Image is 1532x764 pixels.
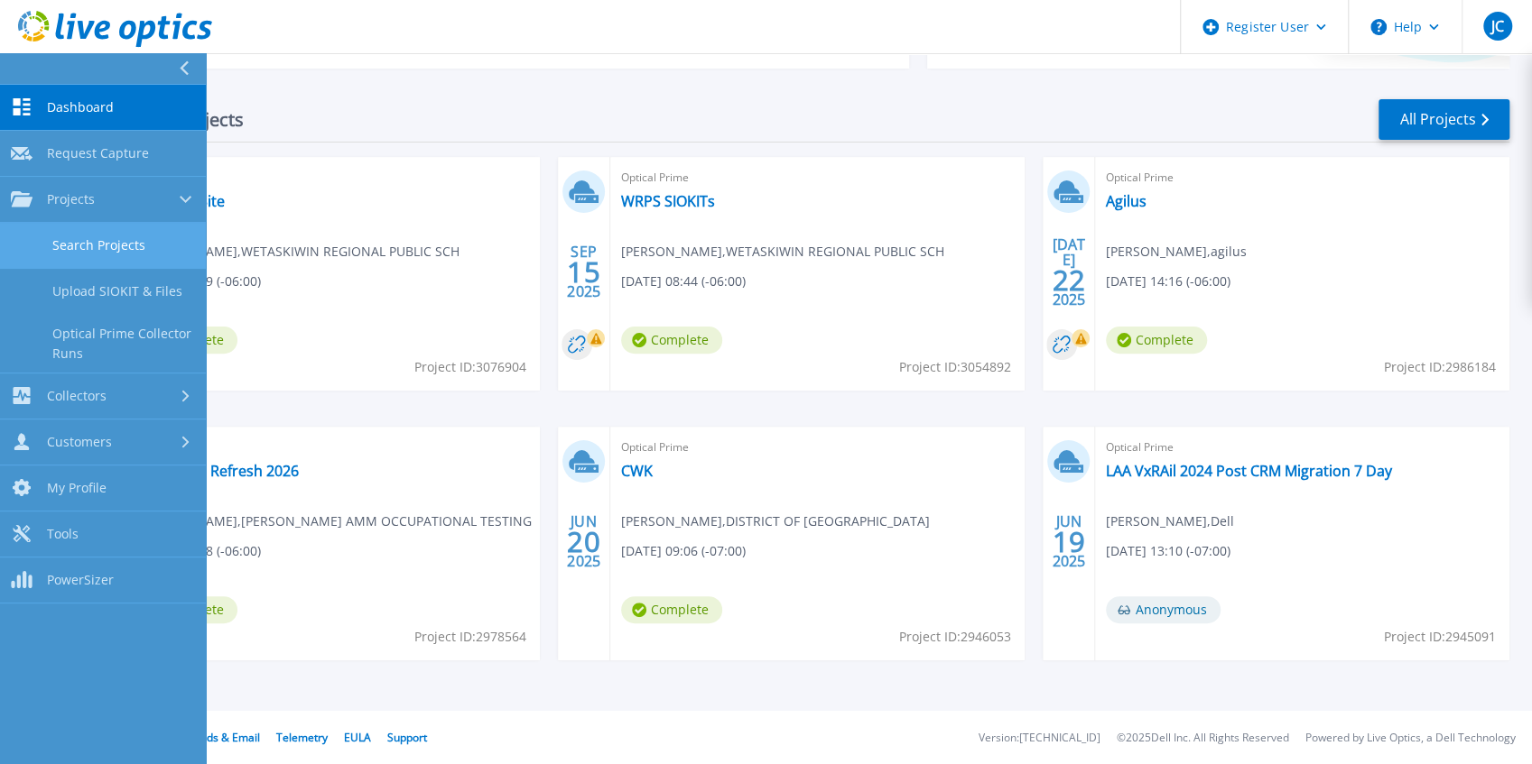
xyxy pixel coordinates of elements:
span: JC [1490,19,1503,33]
span: [PERSON_NAME] , Dell [1106,511,1234,531]
a: All Projects [1379,99,1509,140]
div: [DATE] 2025 [1051,239,1085,305]
a: WRPS SIOKITs [621,192,715,210]
span: Optical Prime [136,168,529,188]
a: EULA [344,730,371,745]
a: Cannamm Refresh 2026 [136,462,299,480]
span: Collectors [47,388,107,404]
span: Optical Prime [1106,437,1499,457]
span: Project ID: 2945091 [1384,627,1496,647]
span: Complete [621,327,722,354]
div: SEP 2025 [566,239,600,305]
span: My Profile [47,480,107,496]
span: [PERSON_NAME] , [PERSON_NAME] AMM OCCUPATIONAL TESTING [136,511,532,531]
span: Anonymous [1106,596,1221,623]
span: 20 [567,534,599,549]
div: JUN 2025 [566,509,600,575]
a: CWK [621,462,653,480]
li: Powered by Live Optics, a Dell Technology [1305,732,1516,744]
span: Request Capture [47,145,149,161]
span: 22 [1052,272,1084,288]
span: Customers [47,434,112,450]
span: Optical Prime [621,437,1014,457]
span: Complete [1106,327,1207,354]
li: Version: [TECHNICAL_ID] [979,732,1100,744]
a: Telemetry [276,730,328,745]
span: [DATE] 09:06 (-07:00) [621,541,746,561]
span: Project ID: 3076904 [414,357,526,377]
span: [PERSON_NAME] , agilus [1106,242,1247,262]
span: Optical Prime [136,437,529,457]
span: Complete [621,596,722,623]
div: JUN 2025 [1051,509,1085,575]
span: [PERSON_NAME] , WETASKIWIN REGIONAL PUBLIC SCH [621,242,944,262]
span: Project ID: 2946053 [899,627,1011,647]
span: [DATE] 13:10 (-07:00) [1106,541,1230,561]
span: Project ID: 3054892 [899,357,1011,377]
span: Project ID: 2986184 [1384,357,1496,377]
span: Tools [47,526,79,542]
a: LAA VxRAil 2024 Post CRM Migration 7 Day [1106,462,1392,480]
span: [PERSON_NAME] , DISTRICT OF [GEOGRAPHIC_DATA] [621,511,930,531]
li: © 2025 Dell Inc. All Rights Reserved [1117,732,1289,744]
span: [DATE] 14:16 (-06:00) [1106,272,1230,291]
span: Projects [47,191,95,207]
span: PowerSizer [47,572,114,588]
span: 19 [1052,534,1084,549]
span: [PERSON_NAME] , WETASKIWIN REGIONAL PUBLIC SCH [136,242,460,262]
span: Optical Prime [621,168,1014,188]
span: Project ID: 2978564 [414,627,526,647]
a: Ads & Email [200,730,260,745]
span: Dashboard [47,99,114,115]
a: Support [387,730,427,745]
span: [DATE] 08:44 (-06:00) [621,272,746,291]
span: 15 [567,264,599,280]
span: Optical Prime [1106,168,1499,188]
a: Agilus [1106,192,1147,210]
